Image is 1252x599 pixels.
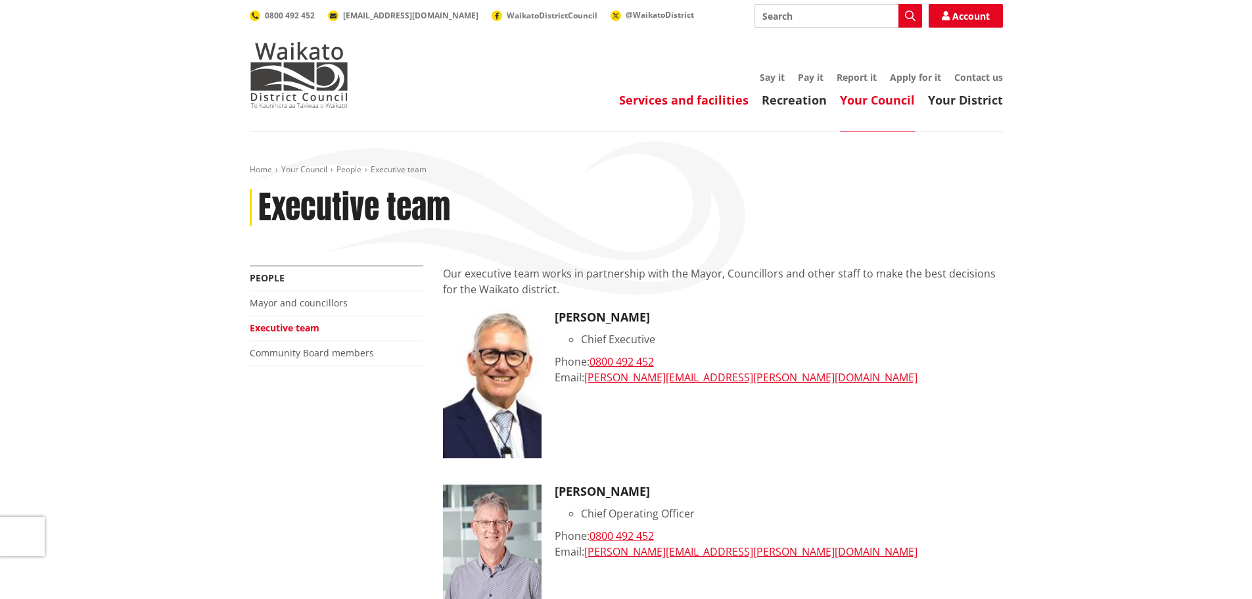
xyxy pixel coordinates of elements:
[443,266,1003,297] p: Our executive team works in partnership with the Mayor, Councillors and other staff to make the b...
[584,370,917,385] a: [PERSON_NAME][EMAIL_ADDRESS][PERSON_NAME][DOMAIN_NAME]
[555,528,1003,544] div: Phone:
[798,71,823,84] a: Pay it
[336,164,361,175] a: People
[762,92,827,108] a: Recreation
[754,4,922,28] input: Search input
[890,71,941,84] a: Apply for it
[492,10,597,21] a: WaikatoDistrictCouncil
[250,272,285,284] a: People
[265,10,315,21] span: 0800 492 452
[250,10,315,21] a: 0800 492 452
[343,10,478,21] span: [EMAIL_ADDRESS][DOMAIN_NAME]
[590,354,654,369] a: 0800 492 452
[250,347,374,359] a: Community Board members
[840,92,915,108] a: Your Council
[250,297,348,309] a: Mayor and councillors
[371,164,427,175] span: Executive team
[581,506,1003,521] li: Chief Operating Officer
[250,164,272,175] a: Home
[250,322,319,334] a: Executive team
[611,9,694,20] a: @WaikatoDistrict
[928,92,1003,108] a: Your District
[328,10,478,21] a: [EMAIL_ADDRESS][DOMAIN_NAME]
[1192,544,1239,591] iframe: Messenger Launcher
[258,189,450,227] h1: Executive team
[555,354,1003,370] div: Phone:
[555,370,1003,385] div: Email:
[250,164,1003,176] nav: breadcrumb
[555,310,1003,325] h3: [PERSON_NAME]
[760,71,785,84] a: Say it
[929,4,1003,28] a: Account
[507,10,597,21] span: WaikatoDistrictCouncil
[584,544,917,559] a: [PERSON_NAME][EMAIL_ADDRESS][PERSON_NAME][DOMAIN_NAME]
[590,529,654,543] a: 0800 492 452
[250,42,348,108] img: Waikato District Council - Te Kaunihera aa Takiwaa o Waikato
[581,331,1003,347] li: Chief Executive
[555,485,1003,499] h3: [PERSON_NAME]
[954,71,1003,84] a: Contact us
[619,92,749,108] a: Services and facilities
[281,164,327,175] a: Your Council
[837,71,877,84] a: Report it
[626,9,694,20] span: @WaikatoDistrict
[443,310,542,458] img: CE Craig Hobbs
[555,544,1003,560] div: Email:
